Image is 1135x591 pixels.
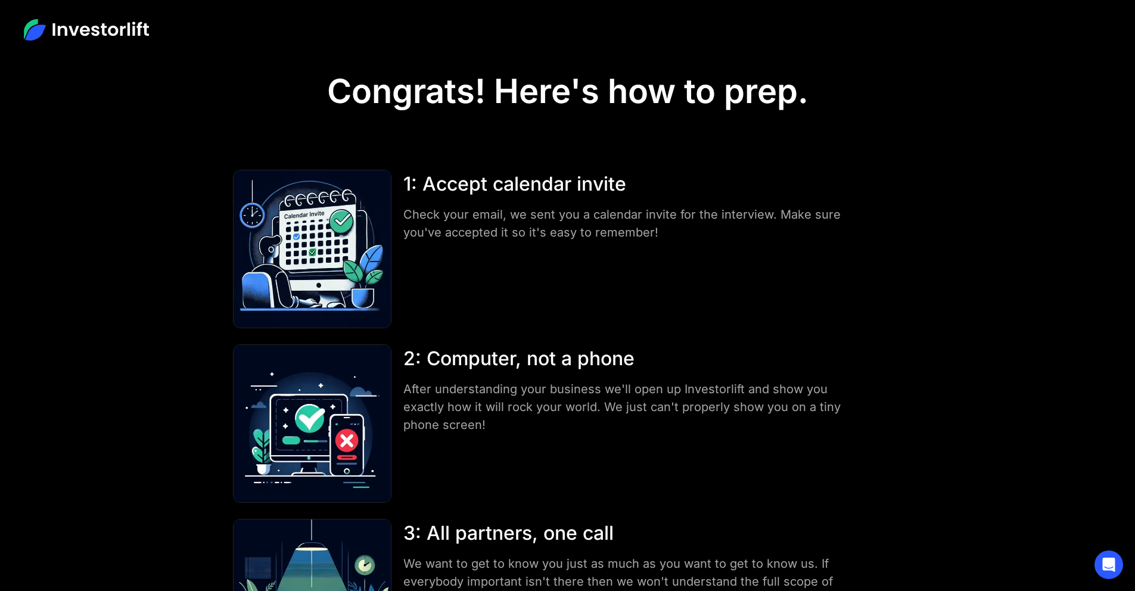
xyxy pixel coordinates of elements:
div: Check your email, we sent you a calendar invite for the interview. Make sure you've accepted it s... [403,206,853,241]
div: 3: All partners, one call [403,519,853,548]
div: 1: Accept calendar invite [403,170,853,198]
div: After understanding your business we'll open up Investorlift and show you exactly how it will roc... [403,380,853,434]
h1: Congrats! Here's how to prep. [327,71,809,111]
div: Open Intercom Messenger [1094,550,1123,579]
div: 2: Computer, not a phone [403,344,853,373]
